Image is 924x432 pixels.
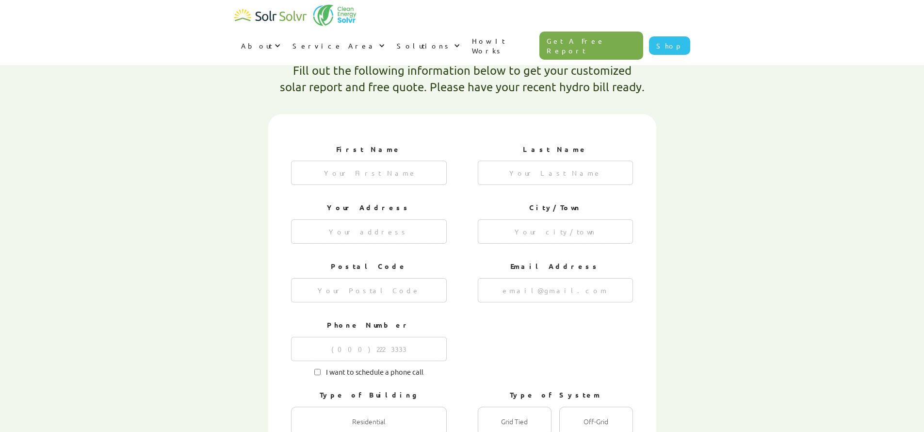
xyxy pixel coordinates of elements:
[291,337,447,361] input: (000) 222 3333
[280,62,645,95] h1: Fill out the following information below to get your customized solar report and free quote. Plea...
[478,161,633,185] input: Your Last Name
[478,278,633,302] input: email@gmail.com
[390,31,465,60] div: Solutions
[397,41,452,50] div: Solutions
[291,145,447,154] h2: First Name
[241,41,272,50] div: About
[465,26,540,65] a: How It Works
[478,219,633,244] input: Your city/town
[234,31,286,60] div: About
[286,31,390,60] div: Service Area
[292,41,376,50] div: Service Area
[321,366,423,376] span: I want to schedule a phone call
[649,36,690,55] a: Shop
[314,369,321,375] input: I want to schedule a phone call
[478,145,633,154] h2: Last Name
[291,262,447,271] h2: Postal Code
[291,219,447,244] input: Your address
[539,32,643,60] a: Get A Free Report
[478,262,633,271] h2: Email Address
[291,161,447,185] input: Your First Name
[478,203,633,213] h2: City/Town
[478,390,633,400] h2: Type of System
[291,278,447,302] input: Your Postal Code
[291,320,447,330] h2: Phone Number
[291,390,447,400] h2: Type of Building
[291,203,447,213] h2: Your Address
